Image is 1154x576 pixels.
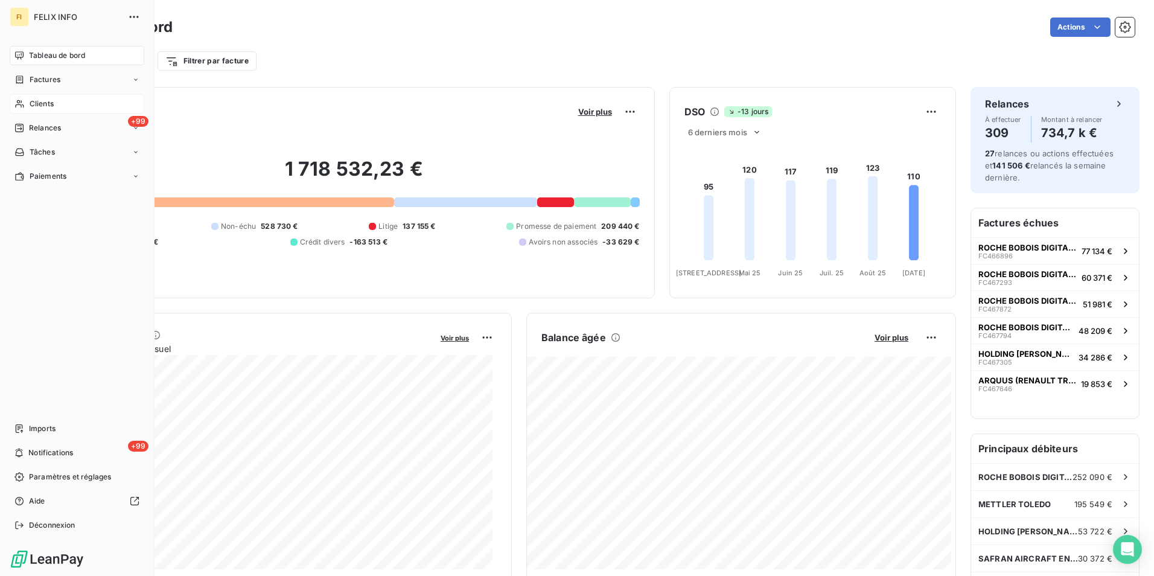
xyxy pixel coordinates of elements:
span: Tâches [30,147,55,158]
span: FC467872 [978,306,1012,313]
h6: DSO [684,104,705,119]
span: METTLER TOLEDO [978,499,1051,509]
span: -33 629 € [602,237,639,248]
span: Relances [29,123,61,133]
h4: 309 [985,123,1021,142]
span: FC466896 [978,252,1013,260]
div: FI [10,7,29,27]
span: Montant à relancer [1041,116,1103,123]
span: FC467293 [978,279,1012,286]
button: Actions [1050,18,1111,37]
span: SAFRAN AIRCRAFT ENGINES [978,554,1078,563]
span: Paiements [30,171,66,182]
span: Voir plus [441,334,469,342]
span: Avoirs non associés [529,237,598,248]
span: Voir plus [875,333,908,342]
span: relances ou actions effectuées et relancés la semaine dernière. [985,149,1114,182]
span: 30 372 € [1078,554,1112,563]
div: Open Intercom Messenger [1113,535,1142,564]
img: Logo LeanPay [10,549,84,569]
h6: Principaux débiteurs [971,434,1139,463]
span: ROCHE BOBOIS DIGITAL SERVICES [978,296,1078,306]
button: Filtrer par facture [158,51,257,71]
span: ROCHE BOBOIS DIGITAL SERVICES [978,243,1077,252]
button: ROCHE BOBOIS DIGITAL SERVICESFC46729360 371 € [971,264,1139,290]
button: ROCHE BOBOIS DIGITAL SERVICESFC46779448 209 € [971,317,1139,344]
tspan: Juin 25 [778,269,803,277]
span: Voir plus [578,107,612,117]
h6: Balance âgée [541,330,606,345]
span: 48 209 € [1079,326,1112,336]
a: Aide [10,491,144,511]
span: FC467646 [978,385,1012,392]
span: 141 506 € [992,161,1030,170]
span: 34 286 € [1079,353,1112,362]
tspan: [DATE] [902,269,925,277]
span: 6 derniers mois [688,127,747,137]
span: Factures [30,74,60,85]
span: Tableau de bord [29,50,85,61]
span: 77 134 € [1082,246,1112,256]
button: HOLDING [PERSON_NAME]FC46730534 286 € [971,344,1139,370]
span: 209 440 € [601,221,639,232]
tspan: [STREET_ADDRESS] [675,269,741,277]
span: Crédit divers [300,237,345,248]
span: Clients [30,98,54,109]
span: FC467305 [978,359,1012,366]
span: -163 513 € [349,237,387,248]
span: 60 371 € [1082,273,1112,283]
span: Paramètres et réglages [29,472,111,482]
span: Notifications [28,447,73,458]
h2: 1 718 532,23 € [68,157,640,193]
tspan: Mai 25 [738,269,760,277]
button: ROCHE BOBOIS DIGITAL SERVICESFC46787251 981 € [971,290,1139,317]
span: Promesse de paiement [516,221,596,232]
span: HOLDING [PERSON_NAME] [978,526,1078,536]
h6: Factures échues [971,208,1139,237]
span: Non-échu [221,221,256,232]
span: À effectuer [985,116,1021,123]
span: +99 [128,441,148,452]
span: 53 722 € [1078,526,1112,536]
span: ROCHE BOBOIS DIGITAL SERVICES [978,472,1073,482]
tspan: Juil. 25 [820,269,844,277]
span: ROCHE BOBOIS DIGITAL SERVICES [978,322,1074,332]
span: Imports [29,423,56,434]
span: 195 549 € [1074,499,1112,509]
button: Voir plus [437,332,473,343]
span: Chiffre d'affaires mensuel [68,342,432,355]
span: +99 [128,116,148,127]
span: -13 jours [724,106,772,117]
span: Litige [378,221,398,232]
tspan: Août 25 [859,269,886,277]
span: Aide [29,496,45,507]
span: FC467794 [978,332,1012,339]
button: Voir plus [575,106,616,117]
span: 51 981 € [1083,299,1112,309]
span: FELIX INFO [34,12,121,22]
h6: Relances [985,97,1029,111]
span: 27 [985,149,995,158]
h4: 734,7 k € [1041,123,1103,142]
span: ROCHE BOBOIS DIGITAL SERVICES [978,269,1077,279]
span: 528 730 € [261,221,298,232]
button: ARQUUS (RENAULT TRUCKS DEFENSE SAS)FC46764619 853 € [971,370,1139,397]
span: 19 853 € [1081,379,1112,389]
span: Déconnexion [29,520,75,531]
span: 252 090 € [1073,472,1112,482]
button: ROCHE BOBOIS DIGITAL SERVICESFC46689677 134 € [971,237,1139,264]
span: HOLDING [PERSON_NAME] [978,349,1074,359]
span: ARQUUS (RENAULT TRUCKS DEFENSE SAS) [978,376,1076,385]
span: 137 155 € [403,221,435,232]
button: Voir plus [871,332,912,343]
